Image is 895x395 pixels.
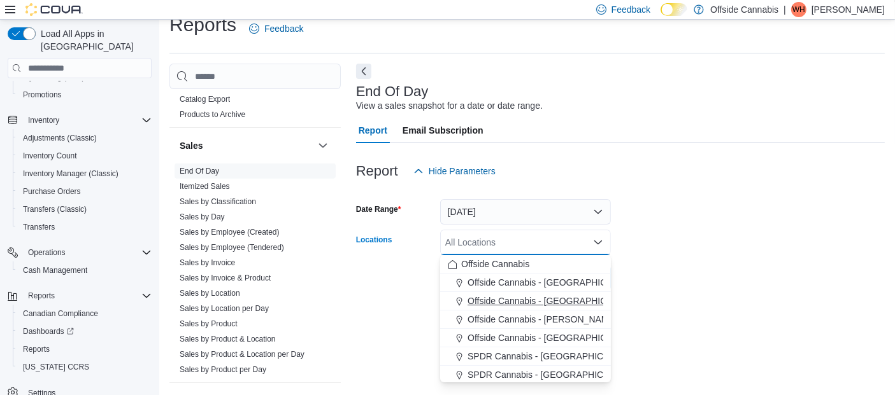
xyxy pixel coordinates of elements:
[356,99,543,113] div: View a sales snapshot for a date or date range.
[23,90,62,100] span: Promotions
[18,219,152,235] span: Transfers
[440,199,611,225] button: [DATE]
[23,151,77,161] span: Inventory Count
[18,166,152,181] span: Inventory Manager (Classic)
[28,291,55,301] span: Reports
[356,163,398,179] h3: Report
[315,138,331,153] button: Sales
[169,163,341,382] div: Sales
[3,111,157,129] button: Inventory
[180,273,271,283] span: Sales by Invoice & Product
[180,350,304,359] a: Sales by Product & Location per Day
[440,329,611,347] button: Offside Cannabis - [GEOGRAPHIC_DATA]
[13,86,157,104] button: Promotions
[180,181,230,191] span: Itemized Sales
[23,222,55,232] span: Transfers
[468,295,636,307] span: Offside Cannabis - [GEOGRAPHIC_DATA]
[180,334,276,344] span: Sales by Product & Location
[791,2,806,17] div: Will Hart
[13,340,157,358] button: Reports
[180,139,313,152] button: Sales
[180,258,235,267] a: Sales by Invoice
[440,274,611,292] button: Offside Cannabis - [GEOGRAPHIC_DATA]
[13,200,157,218] button: Transfers (Classic)
[23,186,81,197] span: Purchase Orders
[180,139,203,152] h3: Sales
[18,359,94,375] a: [US_STATE] CCRS
[18,202,92,217] a: Transfers (Classic)
[180,349,304,359] span: Sales by Product & Location per Day
[13,261,157,279] button: Cash Management
[180,227,280,237] span: Sales by Employee (Created)
[18,202,152,217] span: Transfers (Classic)
[13,147,157,165] button: Inventory Count
[18,324,152,339] span: Dashboards
[18,306,152,321] span: Canadian Compliance
[18,184,86,199] a: Purchase Orders
[180,197,256,207] span: Sales by Classification
[18,219,60,235] a: Transfers
[13,305,157,322] button: Canadian Compliance
[28,115,59,125] span: Inventory
[356,204,401,214] label: Date Range
[3,244,157,261] button: Operations
[440,255,611,274] button: Offside Cannabis
[18,148,152,163] span: Inventory Count
[23,265,87,275] span: Cash Management
[180,364,266,375] span: Sales by Product per Day
[180,212,225,221] a: Sales by Day
[661,16,661,17] span: Dark Mode
[18,184,152,199] span: Purchase Orders
[468,313,617,326] span: Offside Cannabis - [PERSON_NAME]
[264,22,303,35] span: Feedback
[180,319,238,328] a: Sales by Product
[180,228,280,237] a: Sales by Employee (Created)
[468,350,653,363] span: SPDR Cannabis - [GEOGRAPHIC_DATA] 58th
[468,368,633,381] span: SPDR Cannabis - [GEOGRAPHIC_DATA]
[23,245,71,260] button: Operations
[18,359,152,375] span: Washington CCRS
[403,118,483,143] span: Email Subscription
[180,274,271,282] a: Sales by Invoice & Product
[18,342,55,357] a: Reports
[23,326,74,336] span: Dashboards
[661,3,687,17] input: Dark Mode
[812,2,885,17] p: [PERSON_NAME]
[180,243,284,252] a: Sales by Employee (Tendered)
[3,287,157,305] button: Reports
[23,169,118,179] span: Inventory Manager (Classic)
[180,258,235,268] span: Sales by Invoice
[169,92,341,127] div: Products
[180,289,240,298] a: Sales by Location
[180,182,230,191] a: Itemized Sales
[23,362,89,372] span: [US_STATE] CCRS
[612,3,650,16] span: Feedback
[180,304,269,313] a: Sales by Location per Day
[18,148,82,163] a: Inventory Count
[710,2,778,17] p: Offside Cannabis
[468,276,636,289] span: Offside Cannabis - [GEOGRAPHIC_DATA]
[792,2,805,17] span: WH
[13,183,157,200] button: Purchase Orders
[23,113,64,128] button: Inventory
[18,306,103,321] a: Canadian Compliance
[13,165,157,183] button: Inventory Manager (Classic)
[18,87,67,102] a: Promotions
[13,218,157,236] button: Transfers
[593,237,603,247] button: Close list of options
[784,2,786,17] p: |
[180,319,238,329] span: Sales by Product
[180,197,256,206] a: Sales by Classification
[23,344,50,354] span: Reports
[180,335,276,343] a: Sales by Product & Location
[23,308,98,319] span: Canadian Compliance
[13,129,157,147] button: Adjustments (Classic)
[180,94,230,104] span: Catalog Export
[356,64,371,79] button: Next
[23,288,60,303] button: Reports
[180,167,219,176] a: End Of Day
[18,263,152,278] span: Cash Management
[180,109,245,120] span: Products to Archive
[180,95,230,104] a: Catalog Export
[440,366,611,384] button: SPDR Cannabis - [GEOGRAPHIC_DATA]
